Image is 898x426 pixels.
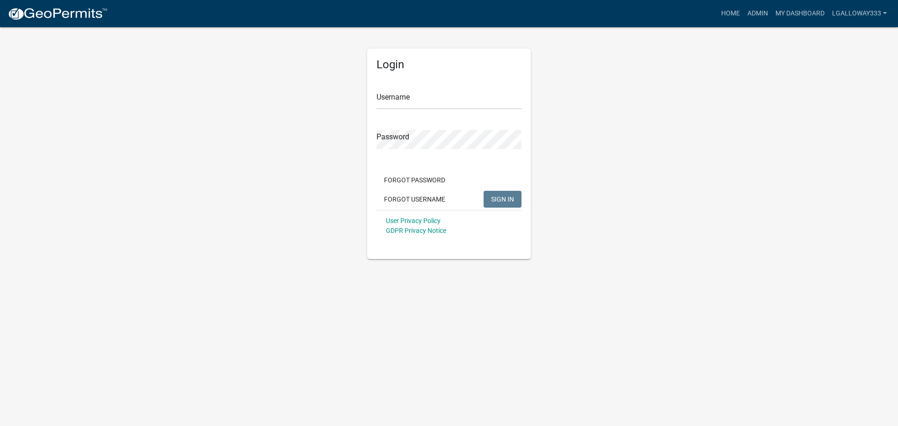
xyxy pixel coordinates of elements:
a: User Privacy Policy [386,217,441,224]
button: Forgot Password [377,172,453,188]
span: SIGN IN [491,195,514,202]
a: Home [717,5,744,22]
a: GDPR Privacy Notice [386,227,446,234]
button: SIGN IN [484,191,521,208]
button: Forgot Username [377,191,453,208]
h5: Login [377,58,521,72]
a: My Dashboard [772,5,828,22]
a: Admin [744,5,772,22]
a: lgalloway333 [828,5,891,22]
